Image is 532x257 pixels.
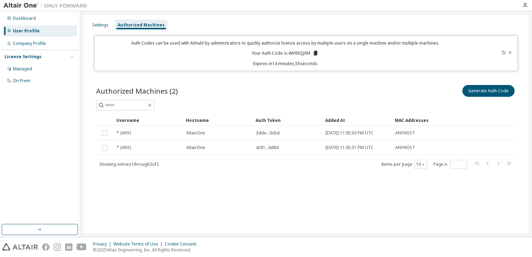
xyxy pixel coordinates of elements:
span: ANYHOST [395,130,415,136]
div: Company Profile [13,41,46,46]
div: Website Terms of Use [114,241,165,247]
div: MAC Addresses [395,115,445,126]
span: [DATE] 11:05:31 PM UTC [326,145,374,150]
img: Altair One [3,2,91,9]
p: Expires in 14 minutes, 55 seconds [99,61,472,67]
img: youtube.svg [77,243,87,251]
span: Items per page [381,160,427,169]
div: Settings [92,22,109,28]
span: Authorized Machines (2) [96,86,178,96]
div: Username [116,115,180,126]
button: Generate Auth Code [462,85,515,97]
span: AltairOne [186,130,205,136]
img: linkedin.svg [65,243,72,251]
span: 4c81...0d84 [256,145,279,150]
div: Dashboard [13,16,36,21]
div: License Settings [5,54,41,60]
div: On Prem [13,78,30,84]
button: 10 [416,162,425,167]
div: Auth Token [256,115,320,126]
span: 3dde...0cbd [256,130,280,136]
span: Page n. [433,160,467,169]
span: * (ANY) [117,130,131,136]
span: * (ANY) [117,145,131,150]
div: Managed [13,66,32,72]
img: facebook.svg [42,243,49,251]
div: Hostname [186,115,250,126]
div: Privacy [93,241,114,247]
div: User Profile [13,28,40,34]
div: Authorized Machines [118,22,165,28]
span: AltairOne [186,145,205,150]
p: Auth Codes can be used with Almutil by administrators to quickly authorize license access by mult... [99,40,472,46]
span: ANYHOST [395,145,415,150]
img: altair_logo.svg [2,243,38,251]
p: © 2025 Altair Engineering, Inc. All Rights Reserved. [93,247,201,253]
div: Added At [325,115,389,126]
p: Your Auth Code is: 4W93QJXM [252,50,319,56]
img: instagram.svg [54,243,61,251]
span: Showing entries 1 through 2 of 2 [99,161,159,167]
span: [DATE] 11:05:30 PM UTC [326,130,374,136]
div: Cookie Consent [165,241,201,247]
